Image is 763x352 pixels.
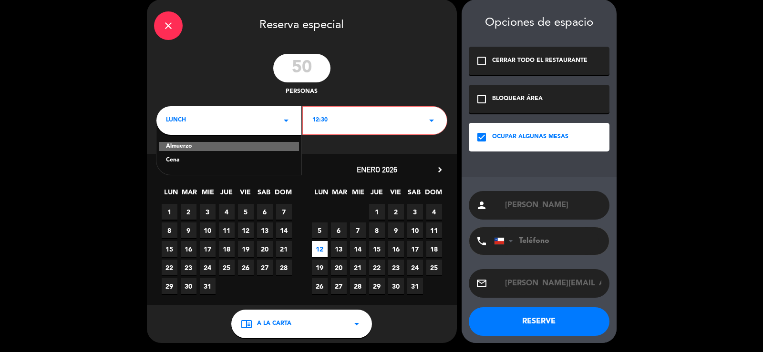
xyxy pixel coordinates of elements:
[492,56,588,66] div: CERRAR TODO EL RESTAURANTE
[351,318,362,330] i: arrow_drop_down
[351,187,366,202] span: MIE
[273,54,330,82] input: 0
[495,228,516,254] div: Chile: +56
[313,187,329,202] span: LUN
[476,278,487,289] i: email
[166,156,292,165] div: Cena
[238,204,254,220] span: 5
[276,204,292,220] span: 7
[241,318,252,330] i: chrome_reader_mode
[181,222,196,238] span: 9
[257,241,273,257] span: 20
[407,241,423,257] span: 17
[469,16,609,30] div: Opciones de espacio
[312,241,328,257] span: 12
[407,260,423,275] span: 24
[181,241,196,257] span: 16
[357,165,397,174] span: enero 2026
[162,278,177,294] span: 29
[350,222,366,238] span: 7
[331,278,347,294] span: 27
[406,187,422,202] span: SAB
[257,204,273,220] span: 6
[200,187,216,202] span: MIE
[280,115,292,126] i: arrow_drop_down
[426,222,442,238] span: 11
[256,187,272,202] span: SAB
[504,277,602,290] input: Correo Electrónico
[504,199,602,212] input: Nombre
[369,278,385,294] span: 29
[276,260,292,275] span: 28
[238,241,254,257] span: 19
[238,260,254,275] span: 26
[407,204,423,220] span: 3
[350,278,366,294] span: 28
[331,222,347,238] span: 6
[369,187,385,202] span: JUE
[181,278,196,294] span: 30
[492,132,568,142] div: OCUPAR ALGUNAS MESAS
[476,93,487,105] i: check_box_outline_blank
[388,204,404,220] span: 2
[369,222,385,238] span: 8
[426,260,442,275] span: 25
[476,235,487,247] i: phone
[200,278,216,294] span: 31
[476,200,487,211] i: person
[219,241,235,257] span: 18
[435,165,445,175] i: chevron_right
[312,116,328,125] span: 12:30
[275,187,290,202] span: DOM
[200,204,216,220] span: 3
[407,278,423,294] span: 31
[237,187,253,202] span: VIE
[388,278,404,294] span: 30
[219,222,235,238] span: 11
[159,142,299,151] div: Almuerzo
[492,94,543,104] div: BLOQUEAR ÁREA
[276,241,292,257] span: 21
[182,187,197,202] span: MAR
[163,187,179,202] span: LUN
[200,260,216,275] span: 24
[469,307,609,336] button: RESERVE
[200,222,216,238] span: 10
[331,241,347,257] span: 13
[426,204,442,220] span: 4
[276,222,292,238] span: 14
[219,260,235,275] span: 25
[476,55,487,67] i: check_box_outline_blank
[350,241,366,257] span: 14
[257,222,273,238] span: 13
[181,260,196,275] span: 23
[238,222,254,238] span: 12
[162,204,177,220] span: 1
[181,204,196,220] span: 2
[286,87,318,97] span: personas
[163,20,174,31] i: close
[162,260,177,275] span: 22
[162,241,177,257] span: 15
[369,260,385,275] span: 22
[312,222,328,238] span: 5
[257,319,291,329] span: A LA CARTA
[350,260,366,275] span: 21
[425,187,441,202] span: DOM
[166,116,186,125] span: lunch
[219,187,235,202] span: JUE
[331,260,347,275] span: 20
[369,241,385,257] span: 15
[200,241,216,257] span: 17
[159,165,169,175] i: chevron_left
[388,260,404,275] span: 23
[388,241,404,257] span: 16
[312,260,328,275] span: 19
[369,204,385,220] span: 1
[257,260,273,275] span: 27
[312,278,328,294] span: 26
[426,241,442,257] span: 18
[407,222,423,238] span: 10
[494,227,599,255] input: Teléfono
[388,187,403,202] span: VIE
